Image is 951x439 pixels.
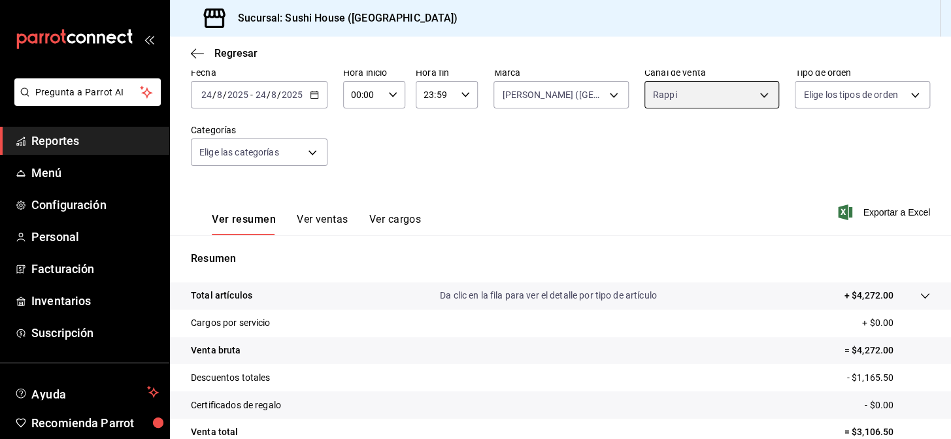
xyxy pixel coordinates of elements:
[191,344,241,357] p: Venta bruta
[216,89,223,100] input: --
[31,132,159,150] span: Reportes
[841,204,930,220] button: Exportar a Excel
[212,213,276,235] button: Ver resumen
[277,89,281,100] span: /
[343,68,405,77] label: Hora inicio
[191,47,258,59] button: Regresar
[502,88,605,101] span: [PERSON_NAME] ([GEOGRAPHIC_DATA])
[844,344,930,357] p: = $4,272.00
[212,213,421,235] div: navigation tabs
[191,68,327,77] label: Fecha
[795,68,930,77] label: Tipo de orden
[281,89,303,100] input: ----
[369,213,422,235] button: Ver cargos
[191,371,270,385] p: Descuentos totales
[31,324,159,342] span: Suscripción
[144,34,154,44] button: open_drawer_menu
[297,213,348,235] button: Ver ventas
[223,89,227,100] span: /
[212,89,216,100] span: /
[14,78,161,106] button: Pregunta a Parrot AI
[440,289,657,302] p: Da clic en la fila para ver el detalle por tipo de artículo
[35,86,141,99] span: Pregunta a Parrot AI
[644,68,780,77] label: Canal de venta
[31,228,159,246] span: Personal
[191,125,327,135] label: Categorías
[9,95,161,108] a: Pregunta a Parrot AI
[191,425,238,439] p: Venta total
[31,384,142,400] span: Ayuda
[266,89,270,100] span: /
[31,260,159,278] span: Facturación
[844,289,893,302] p: + $4,272.00
[31,164,159,182] span: Menú
[191,251,930,267] p: Resumen
[201,89,212,100] input: --
[250,89,253,100] span: -
[847,371,930,385] p: - $1,165.50
[191,398,281,412] p: Certificados de regalo
[493,68,629,77] label: Marca
[653,88,677,101] span: Rappi
[191,316,271,330] p: Cargos por servicio
[844,425,930,439] p: = $3,106.50
[271,89,277,100] input: --
[865,398,930,412] p: - $0.00
[416,68,478,77] label: Hora fin
[227,89,249,100] input: ----
[214,47,258,59] span: Regresar
[254,89,266,100] input: --
[31,196,159,214] span: Configuración
[803,88,897,101] span: Elige los tipos de orden
[31,414,159,432] span: Recomienda Parrot
[31,292,159,310] span: Inventarios
[191,289,252,302] p: Total artículos
[199,146,279,159] span: Elige las categorías
[227,10,458,26] h3: Sucursal: Sushi House ([GEOGRAPHIC_DATA])
[862,316,930,330] p: + $0.00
